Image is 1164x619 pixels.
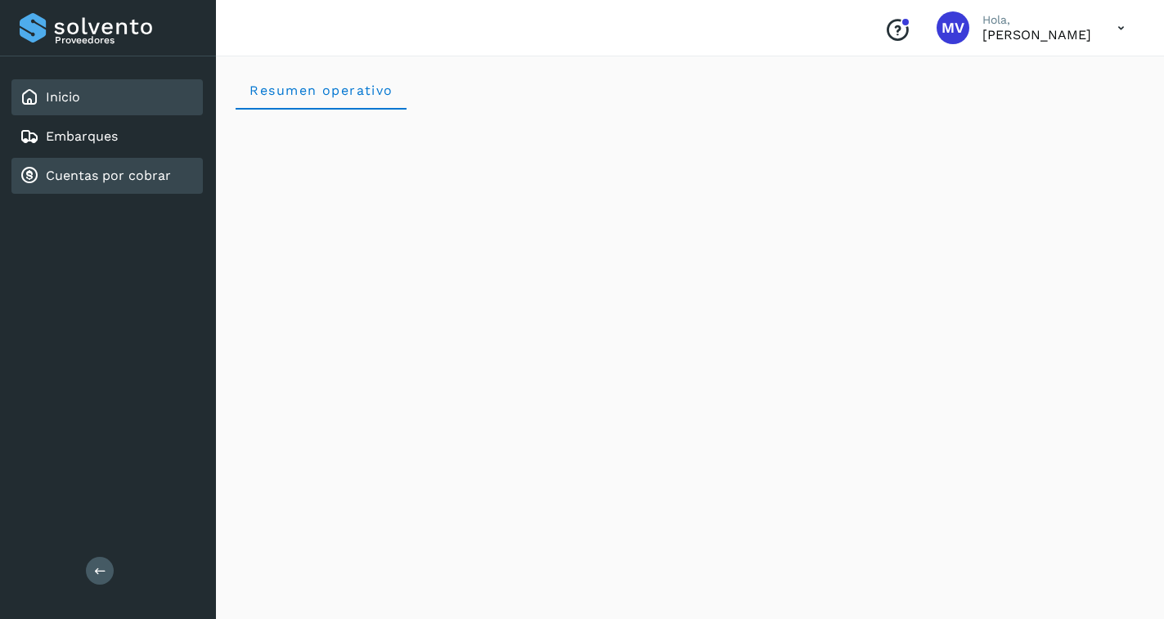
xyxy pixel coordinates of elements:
[982,13,1091,27] p: Hola,
[11,119,203,155] div: Embarques
[46,128,118,144] a: Embarques
[11,158,203,194] div: Cuentas por cobrar
[55,34,196,46] p: Proveedores
[249,83,393,98] span: Resumen operativo
[982,27,1091,43] p: Marcos Vargas Mancilla
[46,89,80,105] a: Inicio
[46,168,171,183] a: Cuentas por cobrar
[11,79,203,115] div: Inicio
